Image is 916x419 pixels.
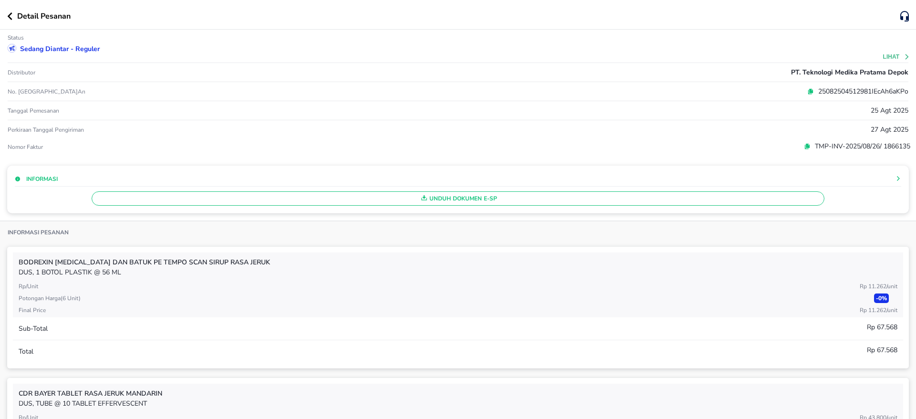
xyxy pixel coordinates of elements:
p: 27 Agt 2025 [871,125,908,135]
p: Potongan harga ( 6 Unit ) [19,294,81,303]
p: PT. Teknologi Medika Pratama Depok [791,67,908,77]
p: Detail Pesanan [17,10,71,22]
button: Informasi [15,175,58,183]
p: No. [GEOGRAPHIC_DATA]an [8,88,308,95]
span: / Unit [886,306,897,314]
p: Sub-Total [19,324,48,334]
p: Rp 67.568 [867,345,897,355]
p: Tanggal pemesanan [8,107,59,115]
p: Distributor [8,69,35,76]
p: Sedang diantar - Reguler [20,44,100,54]
p: Informasi [26,175,58,183]
p: DUS, 1 BOTOL PLASTIK @ 56 ML [19,267,897,277]
p: 25 Agt 2025 [871,105,908,115]
p: Final Price [19,306,46,314]
p: - 0 % [874,293,889,303]
p: Rp/Unit [19,282,38,291]
p: 25082504512981IEcAh6aKPo [814,86,908,96]
p: Rp 11.262 [860,306,897,314]
p: Nomor faktur [8,143,308,151]
p: Status [8,34,24,42]
p: Total [19,346,33,356]
button: Lihat [883,53,910,60]
p: Perkiraan Tanggal Pengiriman [8,126,84,134]
p: Informasi Pesanan [8,229,69,236]
p: Rp 67.568 [867,322,897,332]
p: Rp 11.262 [860,282,897,291]
span: Unduh Dokumen e-SP [96,192,820,205]
p: CDR Bayer TABLET RASA JERUK MANDARIN [19,388,897,398]
p: BODREXIN [MEDICAL_DATA] dan BATUK PE Tempo Scan SIRUP RASA JERUK [19,257,897,267]
span: / Unit [886,283,897,290]
p: TMP-INV-2025/08/26/ 1866135 [811,141,910,151]
button: Unduh Dokumen e-SP [92,191,824,206]
p: DUS, TUBE @ 10 TABLET EFFERVESCENT [19,398,897,409]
